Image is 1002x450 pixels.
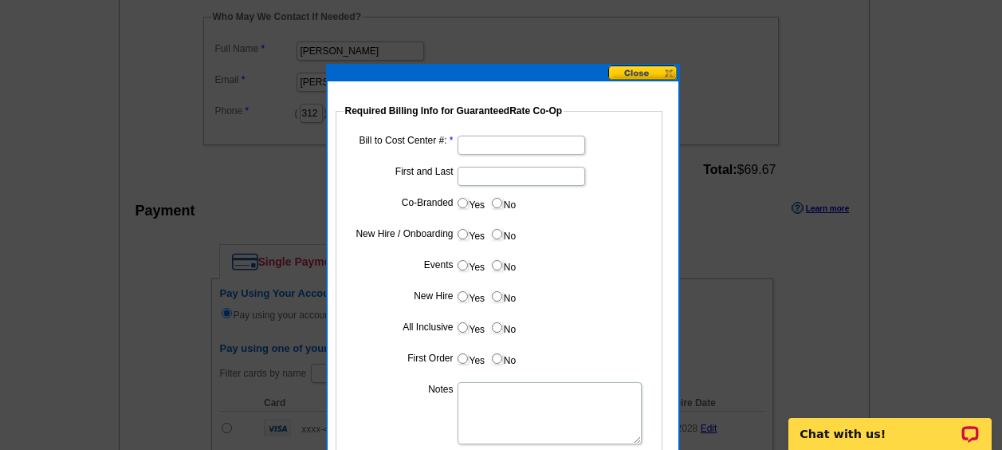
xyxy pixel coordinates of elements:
[348,351,454,365] label: First Order
[490,318,516,337] label: No
[344,104,564,118] legend: Required Billing Info for GuaranteedRate Co-Op
[456,194,485,212] label: Yes
[492,322,502,333] input: No
[456,287,485,306] label: Yes
[456,318,485,337] label: Yes
[490,256,516,274] label: No
[348,289,454,303] label: New Hire
[492,229,502,239] input: No
[456,225,485,243] label: Yes
[492,260,502,270] input: No
[490,287,516,306] label: No
[458,229,468,239] input: Yes
[492,353,502,364] input: No
[348,258,454,272] label: Events
[348,382,454,397] label: Notes
[348,164,454,179] label: First and Last
[458,198,468,208] input: Yes
[458,260,468,270] input: Yes
[490,225,516,243] label: No
[348,320,454,334] label: All Inclusive
[348,227,454,241] label: New Hire / Onboarding
[458,291,468,302] input: Yes
[492,198,502,208] input: No
[458,322,468,333] input: Yes
[778,400,1002,450] iframe: LiveChat chat widget
[458,353,468,364] input: Yes
[456,349,485,368] label: Yes
[490,349,516,368] label: No
[348,195,454,210] label: Co-Branded
[456,256,485,274] label: Yes
[492,291,502,302] input: No
[348,133,454,148] label: Bill to Cost Center #:
[490,194,516,212] label: No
